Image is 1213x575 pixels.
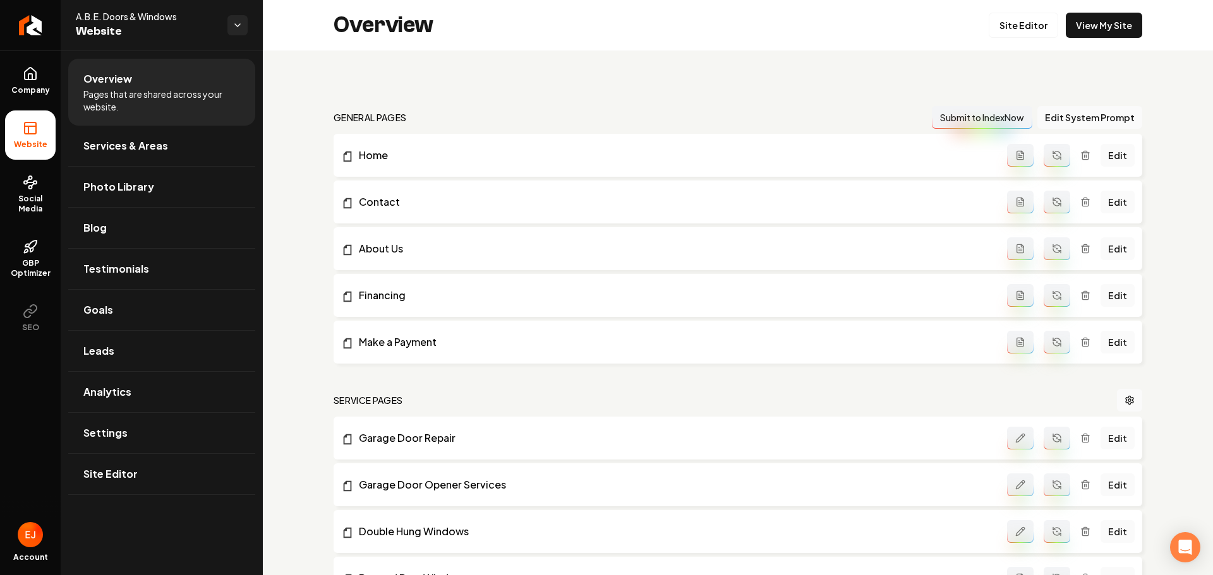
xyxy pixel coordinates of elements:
[68,331,255,371] a: Leads
[5,165,56,224] a: Social Media
[9,139,52,150] span: Website
[68,413,255,453] a: Settings
[1037,106,1142,129] button: Edit System Prompt
[5,258,56,278] span: GBP Optimizer
[1007,427,1034,449] button: Edit admin page prompt
[19,15,42,35] img: Rebolt Logo
[76,23,217,40] span: Website
[83,343,114,359] span: Leads
[334,394,403,406] h2: Service Pages
[341,335,1007,350] a: Make a Payment
[334,13,433,38] h2: Overview
[13,552,48,562] span: Account
[1101,520,1135,543] a: Edit
[83,220,107,235] span: Blog
[1101,191,1135,213] a: Edit
[68,126,255,166] a: Services & Areas
[1101,237,1135,260] a: Edit
[341,288,1007,303] a: Financing
[6,85,55,95] span: Company
[18,522,43,547] button: Open user button
[83,71,132,86] span: Overview
[1101,473,1135,496] a: Edit
[341,148,1007,163] a: Home
[76,10,217,23] span: A.B.E. Doors & Windows
[334,111,407,124] h2: general pages
[83,179,154,194] span: Photo Library
[83,425,128,441] span: Settings
[68,454,255,494] a: Site Editor
[5,229,56,288] a: GBP Optimizer
[1007,237,1034,260] button: Add admin page prompt
[1066,13,1142,38] a: View My Site
[1101,144,1135,167] a: Edit
[83,138,168,153] span: Services & Areas
[341,241,1007,256] a: About Us
[341,477,1007,492] a: Garage Door Opener Services
[68,290,255,330] a: Goals
[1007,473,1034,496] button: Edit admin page prompt
[341,430,1007,446] a: Garage Door Repair
[1101,284,1135,307] a: Edit
[68,249,255,289] a: Testimonials
[83,261,149,276] span: Testimonials
[1007,331,1034,353] button: Add admin page prompt
[18,522,43,547] img: Eduard Joers
[1101,427,1135,449] a: Edit
[5,293,56,343] button: SEO
[341,194,1007,210] a: Contact
[83,466,138,482] span: Site Editor
[989,13,1058,38] a: Site Editor
[1007,191,1034,213] button: Add admin page prompt
[1007,284,1034,307] button: Add admin page prompt
[341,524,1007,539] a: Double Hung Windows
[68,372,255,412] a: Analytics
[83,88,240,113] span: Pages that are shared across your website.
[1170,532,1200,562] div: Open Intercom Messenger
[83,384,131,400] span: Analytics
[1007,520,1034,543] button: Edit admin page prompt
[5,56,56,105] a: Company
[83,302,113,317] span: Goals
[5,194,56,214] span: Social Media
[68,208,255,248] a: Blog
[68,167,255,207] a: Photo Library
[932,106,1032,129] button: Submit to IndexNow
[1007,144,1034,167] button: Add admin page prompt
[1101,331,1135,353] a: Edit
[17,323,44,333] span: SEO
